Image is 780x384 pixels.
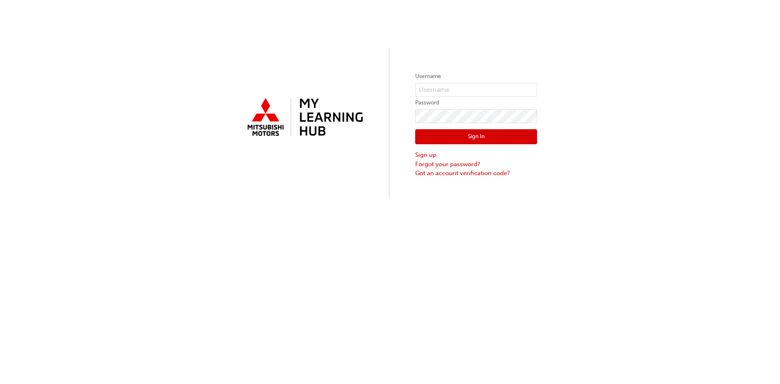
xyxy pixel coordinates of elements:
img: mmal [243,95,365,141]
label: Username [415,72,537,81]
input: Username [415,83,537,97]
a: Got an account verification code? [415,169,537,178]
label: Password [415,98,537,108]
a: Sign up [415,150,537,160]
button: Sign In [415,129,537,145]
a: Forgot your password? [415,160,537,169]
